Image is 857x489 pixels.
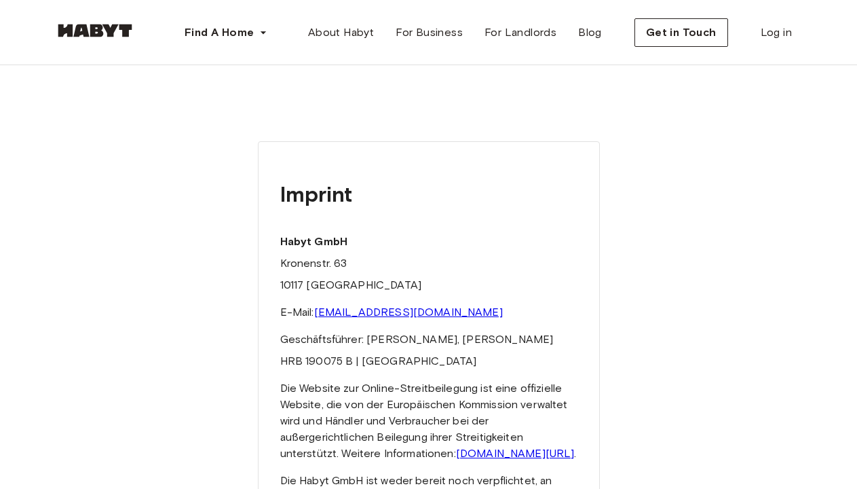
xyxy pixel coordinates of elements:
[174,19,278,46] button: Find A Home
[280,181,353,207] strong: Imprint
[385,19,474,46] a: For Business
[54,24,136,37] img: Habyt
[646,24,717,41] span: Get in Touch
[750,19,803,46] a: Log in
[484,24,556,41] span: For Landlords
[280,255,577,272] p: Kronenstr. 63
[280,380,577,462] p: Die Website zur Online-Streitbeilegung ist eine offizielle Website, die von der Europäischen Komm...
[567,19,613,46] a: Blog
[456,447,575,460] a: [DOMAIN_NAME][URL]
[314,306,503,319] a: [EMAIL_ADDRESS][DOMAIN_NAME]
[280,353,577,369] p: HRB 190075 B | [GEOGRAPHIC_DATA]
[280,235,348,248] strong: Habyt GmbH
[578,24,602,41] span: Blog
[308,24,374,41] span: About Habyt
[474,19,567,46] a: For Landlords
[280,331,577,348] p: Geschäftsführer: [PERSON_NAME], [PERSON_NAME]
[297,19,385,46] a: About Habyt
[761,24,792,41] span: Log in
[280,277,577,293] p: 10117 [GEOGRAPHIC_DATA]
[280,304,577,321] p: E-Mail:
[185,24,254,41] span: Find A Home
[634,18,728,47] button: Get in Touch
[396,24,463,41] span: For Business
